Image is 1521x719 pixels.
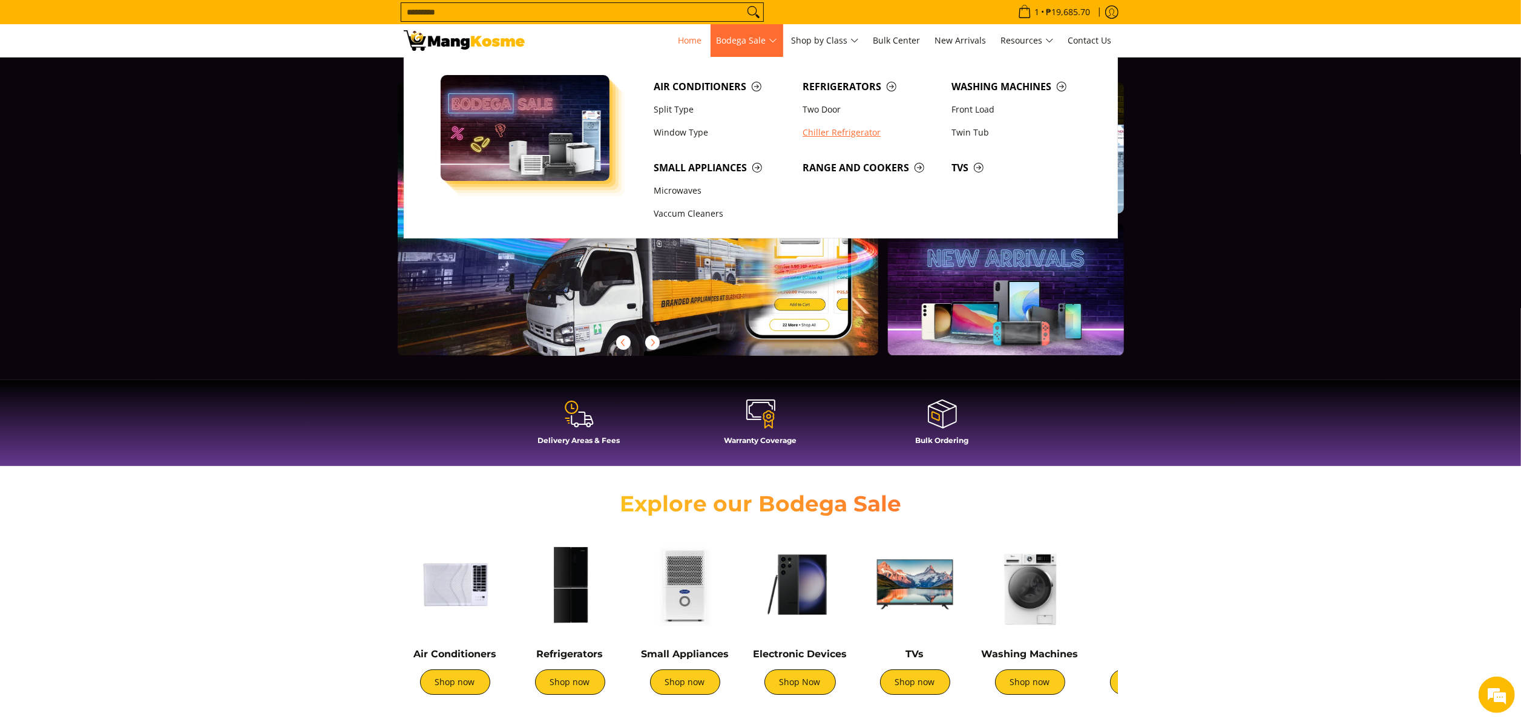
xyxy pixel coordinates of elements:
[494,436,664,445] h4: Delivery Areas & Fees
[945,156,1094,179] a: TVs
[979,533,1082,636] img: Washing Machines
[906,648,924,660] a: TVs
[797,156,945,179] a: Range and Cookers
[610,329,637,356] button: Previous
[945,121,1094,144] a: Twin Tub
[945,75,1094,98] a: Washing Machines
[585,490,936,517] h2: Explore our Bodega Sale
[404,30,525,51] img: Mang Kosme: Your Home Appliances Warehouse Sale Partner!
[864,533,967,636] img: TVs
[1068,34,1112,46] span: Contact Us
[1045,8,1092,16] span: ₱19,685.70
[929,24,993,57] a: New Arrivals
[398,82,918,375] a: More
[867,24,927,57] a: Bulk Center
[1014,5,1094,19] span: •
[634,533,737,636] img: Small Appliances
[858,436,1027,445] h4: Bulk Ordering
[945,98,1094,121] a: Front Load
[420,669,490,695] a: Shop now
[676,436,846,445] h4: Warranty Coverage
[803,79,939,94] span: Refrigerators
[744,3,763,21] button: Search
[764,669,836,695] a: Shop Now
[413,648,496,660] a: Air Conditioners
[678,34,702,46] span: Home
[654,79,790,94] span: Air Conditioners
[753,648,847,660] a: Electronic Devices
[639,329,666,356] button: Next
[648,75,797,98] a: Air Conditioners
[441,75,610,181] img: Bodega Sale
[648,121,797,144] a: Window Type
[672,24,708,57] a: Home
[650,669,720,695] a: Shop now
[537,648,603,660] a: Refrigerators
[648,156,797,179] a: Small Appliances
[951,160,1088,176] span: TVs
[648,98,797,121] a: Split Type
[873,34,921,46] span: Bulk Center
[648,179,797,202] a: Microwaves
[797,121,945,144] a: Chiller Refrigerator
[1094,533,1197,636] img: Cookers
[641,648,729,660] a: Small Appliances
[951,79,1088,94] span: Washing Machines
[749,533,852,636] img: Electronic Devices
[535,669,605,695] a: Shop now
[880,669,950,695] a: Shop now
[786,24,865,57] a: Shop by Class
[648,203,797,226] a: Vaccum Cleaners
[654,160,790,176] span: Small Appliances
[1033,8,1042,16] span: 1
[803,160,939,176] span: Range and Cookers
[676,398,846,454] a: Warranty Coverage
[982,648,1079,660] a: Washing Machines
[519,533,622,636] img: Refrigerators
[995,669,1065,695] a: Shop now
[1110,669,1180,695] a: Shop now
[995,24,1060,57] a: Resources
[494,398,664,454] a: Delivery Areas & Fees
[717,33,777,48] span: Bodega Sale
[537,24,1118,57] nav: Main Menu
[792,33,859,48] span: Shop by Class
[1062,24,1118,57] a: Contact Us
[711,24,783,57] a: Bodega Sale
[797,98,945,121] a: Two Door
[858,398,1027,454] a: Bulk Ordering
[1001,33,1054,48] span: Resources
[404,533,507,636] img: Air Conditioners
[935,34,987,46] span: New Arrivals
[797,75,945,98] a: Refrigerators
